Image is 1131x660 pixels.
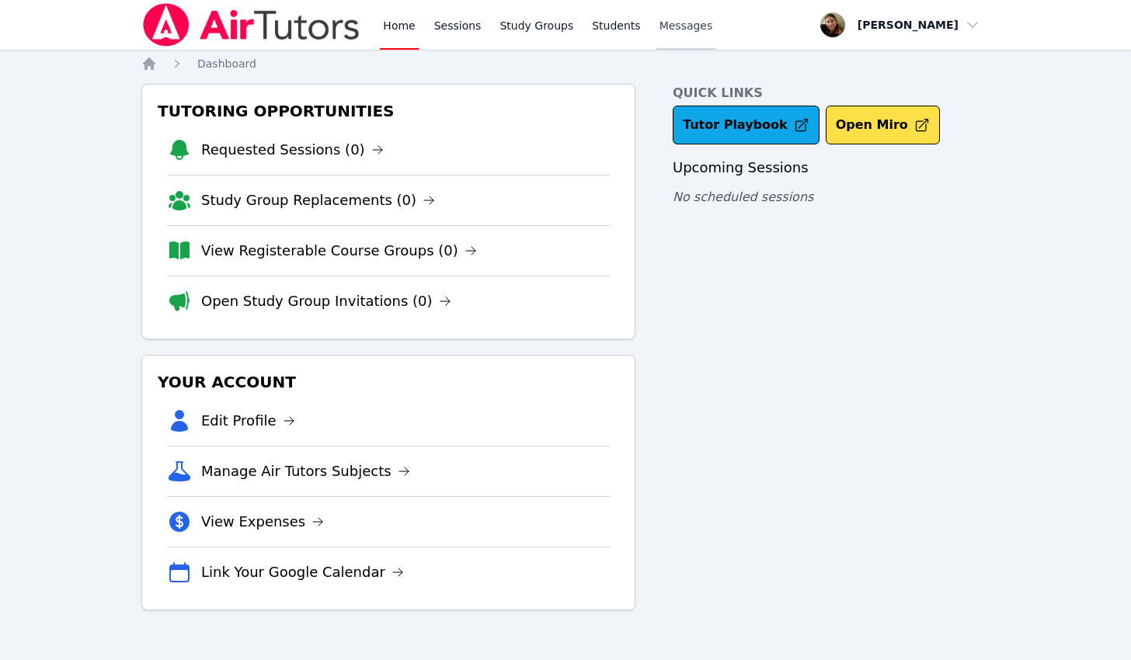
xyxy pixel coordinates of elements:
[673,189,813,204] span: No scheduled sessions
[201,189,435,211] a: Study Group Replacements (0)
[201,511,324,533] a: View Expenses
[197,57,256,70] span: Dashboard
[673,157,990,179] h3: Upcoming Sessions
[673,106,820,144] a: Tutor Playbook
[155,368,622,396] h3: Your Account
[201,290,451,312] a: Open Study Group Invitations (0)
[201,460,410,482] a: Manage Air Tutors Subjects
[201,561,404,583] a: Link Your Google Calendar
[201,410,295,432] a: Edit Profile
[201,139,384,161] a: Requested Sessions (0)
[673,84,990,102] h4: Quick Links
[155,97,622,125] h3: Tutoring Opportunities
[659,18,713,33] span: Messages
[197,56,256,71] a: Dashboard
[141,56,990,71] nav: Breadcrumb
[826,106,940,144] button: Open Miro
[201,240,477,262] a: View Registerable Course Groups (0)
[141,3,361,47] img: Air Tutors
